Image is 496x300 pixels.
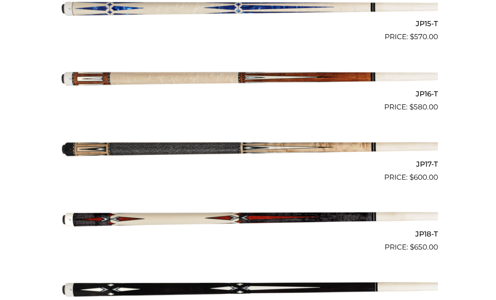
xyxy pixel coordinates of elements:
[409,103,414,111] span: $
[58,46,438,112] a: JP16-T $580.00
[410,32,414,41] span: $
[410,243,438,251] bdi: 650.00
[58,116,438,179] img: JP17-T
[410,32,438,41] bdi: 570.00
[58,116,438,183] a: JP17-T $600.00
[58,46,438,109] img: JP16-T
[58,186,438,253] a: JP18-T $650.00
[409,103,438,111] bdi: 580.00
[410,243,414,251] span: $
[409,173,438,181] bdi: 600.00
[409,173,414,181] span: $
[58,186,438,250] img: JP18-T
